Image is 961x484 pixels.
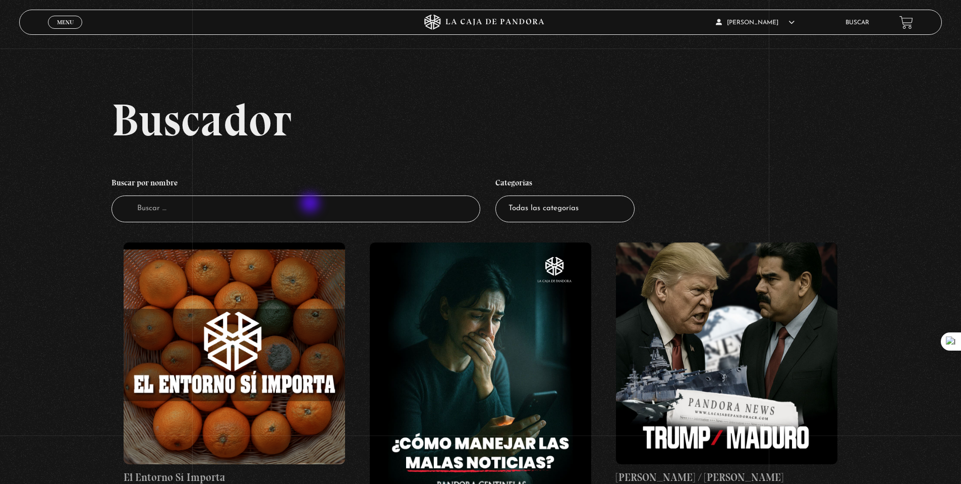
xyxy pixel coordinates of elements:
a: Buscar [845,20,869,26]
h2: Buscador [111,97,942,142]
h4: Categorías [495,173,635,196]
a: View your shopping cart [899,16,913,29]
span: [PERSON_NAME] [716,20,795,26]
h4: Buscar por nombre [111,173,481,196]
span: Menu [57,19,74,25]
span: Cerrar [53,28,77,35]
